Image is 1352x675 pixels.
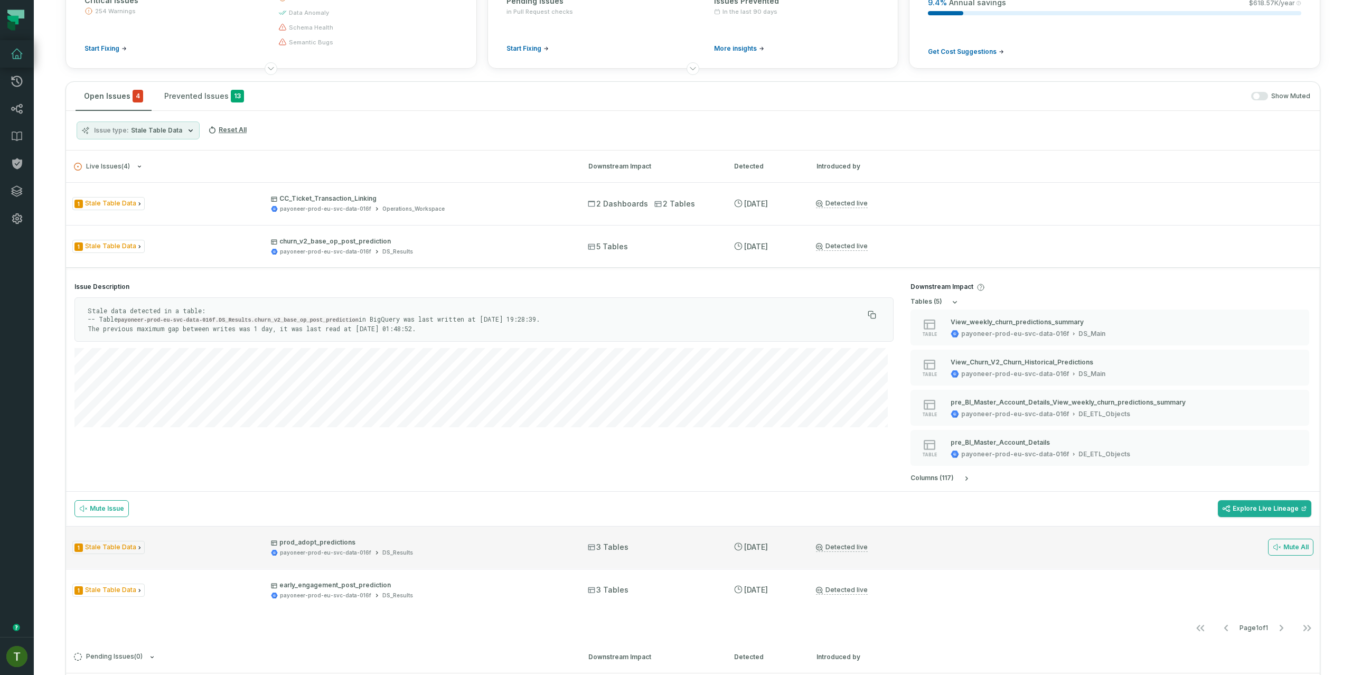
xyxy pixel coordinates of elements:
div: tables (5) [910,310,1311,468]
a: Explore Live Lineage [1218,500,1311,517]
button: tablepayoneer-prod-eu-svc-data-016fDS_Main [910,350,1309,386]
div: DE_ETL_Objects [1078,410,1130,418]
span: data anomaly [289,8,329,17]
div: payoneer-prod-eu-svc-data-016f [280,205,371,213]
span: 13 [231,90,244,102]
div: payoneer-prod-eu-svc-data-016f [961,450,1069,458]
p: CC_Ticket_Transaction_Linking [271,194,569,203]
div: Downstream Impact [588,162,715,171]
relative-time: Aug 20, 2025, 2:25 PM GMT+3 [744,542,768,551]
h5: column s ( 117 ) [910,474,954,482]
div: payoneer-prod-eu-svc-data-016f [280,549,371,557]
span: table [922,452,937,457]
nav: pagination [66,617,1320,639]
span: Severity [74,242,83,251]
div: payoneer-prod-eu-svc-data-016f [961,370,1069,378]
span: Stale Table Data [131,126,182,135]
h5: table s ( 5 ) [910,298,942,306]
button: tables (5) [910,298,959,306]
button: tablepayoneer-prod-eu-svc-data-016fDE_ETL_Objects [910,430,1309,466]
div: DS_Main [1078,330,1105,338]
button: tablepayoneer-prod-eu-svc-data-016fDE_ETL_Objects [910,390,1309,426]
div: DS_Results [382,549,413,557]
div: Show Muted [257,92,1310,101]
p: Stale data detected in a table: -- Table in BigQuery was last written at [DATE] 19:28:39. The pre... [88,306,863,333]
a: Detected live [816,242,868,251]
span: 2 Tables [654,199,695,209]
div: DS_Main [1078,370,1105,378]
button: Mute All [1268,539,1313,556]
span: schema health [289,23,333,32]
button: columns (117) [910,474,971,483]
span: Issue Type [72,584,145,597]
span: 5 Tables [588,241,628,252]
span: Pending Issues ( 0 ) [74,653,143,661]
h4: Issue Description [74,283,894,291]
div: View_weekly_churn_predictions_summary [951,318,1084,326]
button: Issue typeStale Table Data [77,121,200,139]
span: More insights [714,44,757,53]
a: Detected live [816,543,868,552]
span: semantic bugs [289,38,333,46]
code: payoneer-prod-eu-svc-data-016f.DS_Results.churn_v2_base_op_post_prediction [118,317,359,323]
div: DE_ETL_Objects [1078,450,1130,458]
button: Go to first page [1188,617,1213,639]
span: Severity [74,200,83,208]
span: 3 Tables [588,542,628,552]
div: Detected [734,162,797,171]
a: Detected live [816,199,868,208]
span: Get Cost Suggestions [928,48,997,56]
span: Start Fixing [84,44,119,53]
div: View_Churn_V2_Churn_Historical_Predictions [951,358,1093,366]
button: Go to next page [1269,617,1294,639]
span: Live Issues ( 4 ) [74,163,130,171]
div: payoneer-prod-eu-svc-data-016f [280,592,371,599]
div: Detected [734,652,797,662]
div: Introduced by [816,652,1312,662]
relative-time: Aug 20, 2025, 2:25 PM GMT+3 [744,242,768,251]
img: avatar of Tomer Galun [6,646,27,667]
span: Issue type [94,126,129,135]
div: DS_Results [382,248,413,256]
div: payoneer-prod-eu-svc-data-016f [961,410,1069,418]
span: Issue Type [72,197,145,210]
div: Operations_Workspace [382,205,445,213]
span: Severity [74,586,83,595]
div: payoneer-prod-eu-svc-data-016f [280,248,371,256]
ul: Page 1 of 1 [1188,617,1320,639]
div: pre_BI_Master_Account_Details [951,438,1050,446]
a: Start Fixing [84,44,127,53]
span: table [922,332,937,337]
div: Tooltip anchor [12,623,21,632]
span: in Pull Request checks [506,7,573,16]
span: 3 Tables [588,585,628,595]
p: churn_v2_base_op_post_prediction [271,237,569,246]
span: 2 Dashboards [588,199,648,209]
a: Start Fixing [506,44,549,53]
button: Live Issues(4) [74,163,569,171]
div: Downstream Impact [588,652,715,662]
button: Go to last page [1294,617,1320,639]
span: Issue Type [72,541,145,554]
span: Issue Type [72,240,145,253]
div: payoneer-prod-eu-svc-data-016f [961,330,1069,338]
span: Start Fixing [506,44,541,53]
button: Pending Issues(0) [74,653,569,661]
p: early_engagement_post_prediction [271,581,569,589]
a: More insights [714,44,764,53]
p: prod_adopt_predictions [271,538,569,547]
button: tablepayoneer-prod-eu-svc-data-016fDS_Main [910,310,1309,345]
button: Reset All [204,121,251,138]
span: critical issues and errors combined [133,90,143,102]
button: Prevented Issues [156,82,252,110]
a: Get Cost Suggestions [928,48,1004,56]
div: pre_BI_Master_Account_Details_View_weekly_churn_predictions_summary [951,398,1186,406]
button: Open Issues [76,82,152,110]
div: DS_Results [382,592,413,599]
span: Severity [74,543,83,552]
relative-time: Aug 20, 2025, 2:25 PM GMT+3 [744,199,768,208]
div: Introduced by [816,162,1312,171]
span: table [922,372,937,377]
span: table [922,412,937,417]
span: In the last 90 days [722,7,777,16]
